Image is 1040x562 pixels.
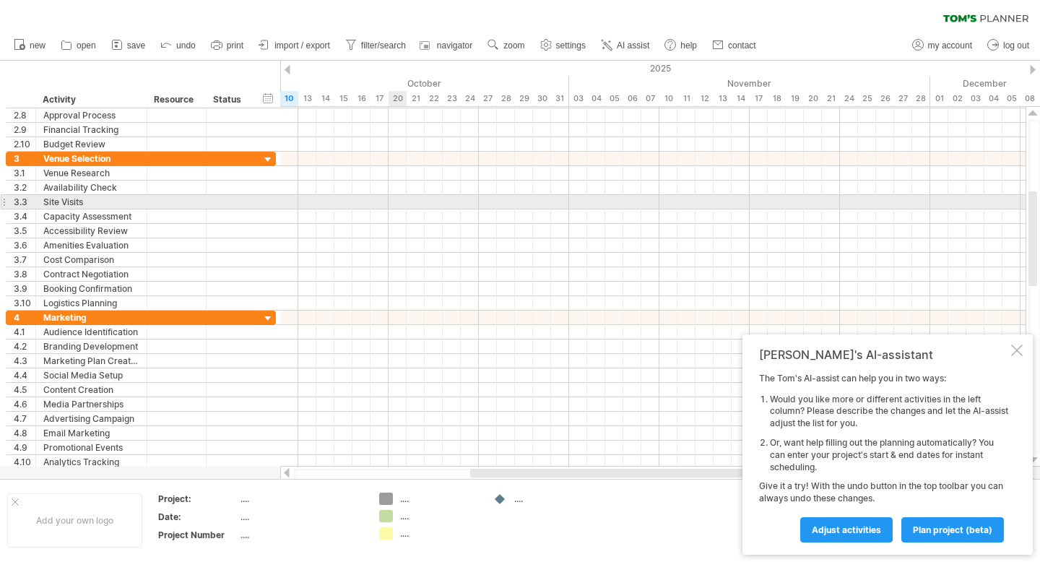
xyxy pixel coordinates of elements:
[240,493,362,505] div: ....
[14,195,35,209] div: 3.3
[43,224,139,238] div: Accessibility Review
[407,91,425,106] div: Tuesday, 21 October 2025
[714,91,732,106] div: Thursday, 13 November 2025
[14,181,35,194] div: 3.2
[158,511,238,523] div: Date:
[461,91,479,106] div: Friday, 24 October 2025
[57,36,100,55] a: open
[14,224,35,238] div: 3.5
[14,383,35,397] div: 4.5
[154,92,198,107] div: Resource
[298,91,316,106] div: Monday, 13 October 2025
[912,91,930,106] div: Friday, 28 November 2025
[14,209,35,223] div: 3.4
[43,340,139,353] div: Branding Development
[840,91,858,106] div: Monday, 24 November 2025
[770,394,1008,430] li: Would you like more or different activities in the left column? Please describe the changes and l...
[14,340,35,353] div: 4.2
[497,91,515,106] div: Tuesday, 28 October 2025
[587,91,605,106] div: Tuesday, 4 November 2025
[804,91,822,106] div: Thursday, 20 November 2025
[786,91,804,106] div: Wednesday, 19 November 2025
[551,91,569,106] div: Friday, 31 October 2025
[514,493,593,505] div: ....
[389,91,407,106] div: Monday, 20 October 2025
[800,517,893,542] a: Adjust activities
[14,354,35,368] div: 4.3
[342,36,410,55] a: filter/search
[966,91,984,106] div: Wednesday, 3 December 2025
[7,493,142,548] div: Add your own logo
[750,91,768,106] div: Monday, 17 November 2025
[43,209,139,223] div: Capacity Assessment
[43,354,139,368] div: Marketing Plan Creation
[370,91,389,106] div: Friday, 17 October 2025
[158,529,238,541] div: Project Number
[695,91,714,106] div: Wednesday, 12 November 2025
[43,397,139,411] div: Media Partnerships
[617,40,649,51] span: AI assist
[14,296,35,310] div: 3.10
[30,40,45,51] span: new
[43,296,139,310] div: Logistics Planning
[157,36,200,55] a: undo
[154,76,569,91] div: October 2025
[984,36,1033,55] a: log out
[984,91,1002,106] div: Thursday, 4 December 2025
[759,347,1008,362] div: [PERSON_NAME]'s AI-assistant
[14,368,35,382] div: 4.4
[400,510,479,522] div: ....
[43,325,139,339] div: Audience Identification
[158,493,238,505] div: Project:
[759,373,1008,542] div: The Tom's AI-assist can help you in two ways: Give it a try! With the undo button in the top tool...
[858,91,876,106] div: Tuesday, 25 November 2025
[14,152,35,165] div: 3
[14,455,35,469] div: 4.10
[569,91,587,106] div: Monday, 3 November 2025
[708,36,760,55] a: contact
[43,455,139,469] div: Analytics Tracking
[597,36,654,55] a: AI assist
[43,441,139,454] div: Promotional Events
[361,40,406,51] span: filter/search
[928,40,972,51] span: my account
[569,76,930,91] div: November 2025
[43,267,139,281] div: Contract Negotiation
[14,166,35,180] div: 3.1
[605,91,623,106] div: Wednesday, 5 November 2025
[1003,40,1029,51] span: log out
[10,36,50,55] a: new
[43,253,139,267] div: Cost Comparison
[43,311,139,324] div: Marketing
[515,91,533,106] div: Wednesday, 29 October 2025
[533,91,551,106] div: Thursday, 30 October 2025
[443,91,461,106] div: Thursday, 23 October 2025
[484,36,529,55] a: zoom
[43,108,139,122] div: Approval Process
[400,527,479,540] div: ....
[948,91,966,106] div: Tuesday, 2 December 2025
[661,36,701,55] a: help
[240,511,362,523] div: ....
[316,91,334,106] div: Tuesday, 14 October 2025
[1002,91,1020,106] div: Friday, 5 December 2025
[728,40,756,51] span: contact
[14,412,35,425] div: 4.7
[812,524,881,535] span: Adjust activities
[207,36,248,55] a: print
[14,397,35,411] div: 4.6
[417,36,477,55] a: navigator
[14,282,35,295] div: 3.9
[1020,91,1039,106] div: Monday, 8 December 2025
[334,91,352,106] div: Wednesday, 15 October 2025
[641,91,659,106] div: Friday, 7 November 2025
[623,91,641,106] div: Thursday, 6 November 2025
[680,40,697,51] span: help
[14,311,35,324] div: 4
[43,412,139,425] div: Advertising Campaign
[280,91,298,106] div: Friday, 10 October 2025
[732,91,750,106] div: Friday, 14 November 2025
[43,92,139,107] div: Activity
[43,181,139,194] div: Availability Check
[43,152,139,165] div: Venue Selection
